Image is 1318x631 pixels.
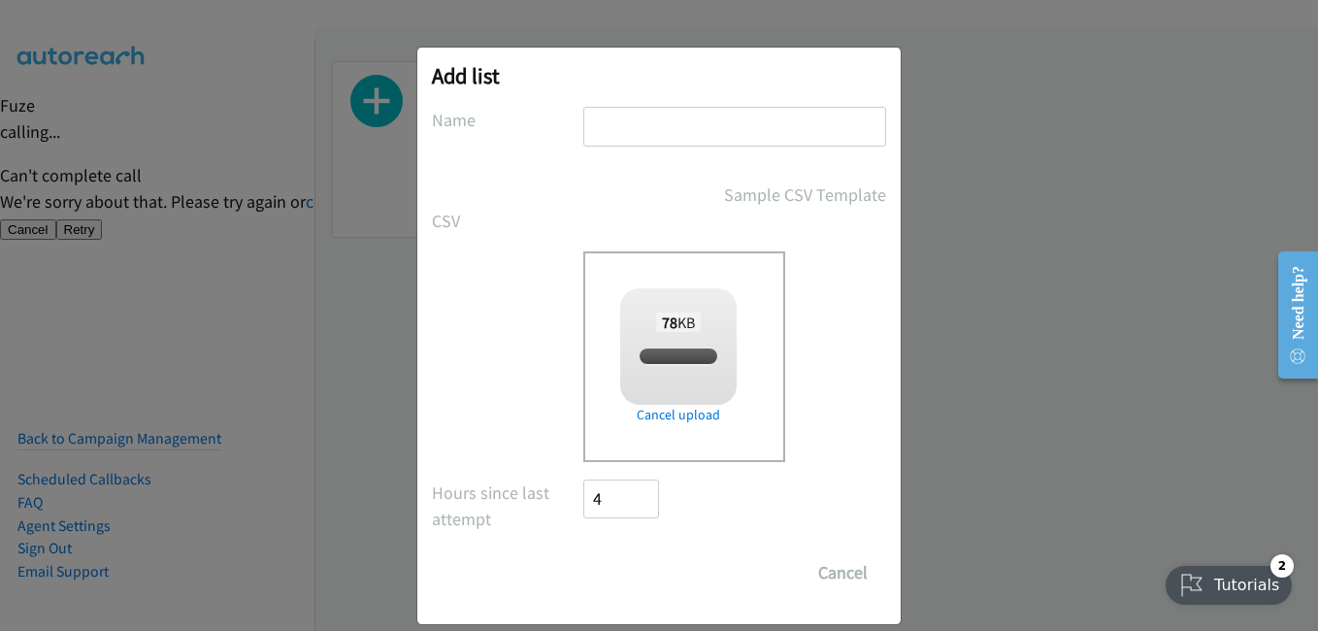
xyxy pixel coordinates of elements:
[724,182,886,208] a: Sample CSV Template
[800,553,886,592] button: Cancel
[432,208,583,234] label: CSV
[662,313,677,332] strong: 78
[656,313,702,332] span: KB
[1154,547,1303,616] iframe: Checklist
[432,62,886,89] h2: Add list
[1262,238,1318,392] iframe: Resource Center
[432,107,583,133] label: Name
[645,348,710,366] span: split_2.csv
[432,480,583,532] label: Hours since last attempt
[620,405,737,425] a: Cancel upload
